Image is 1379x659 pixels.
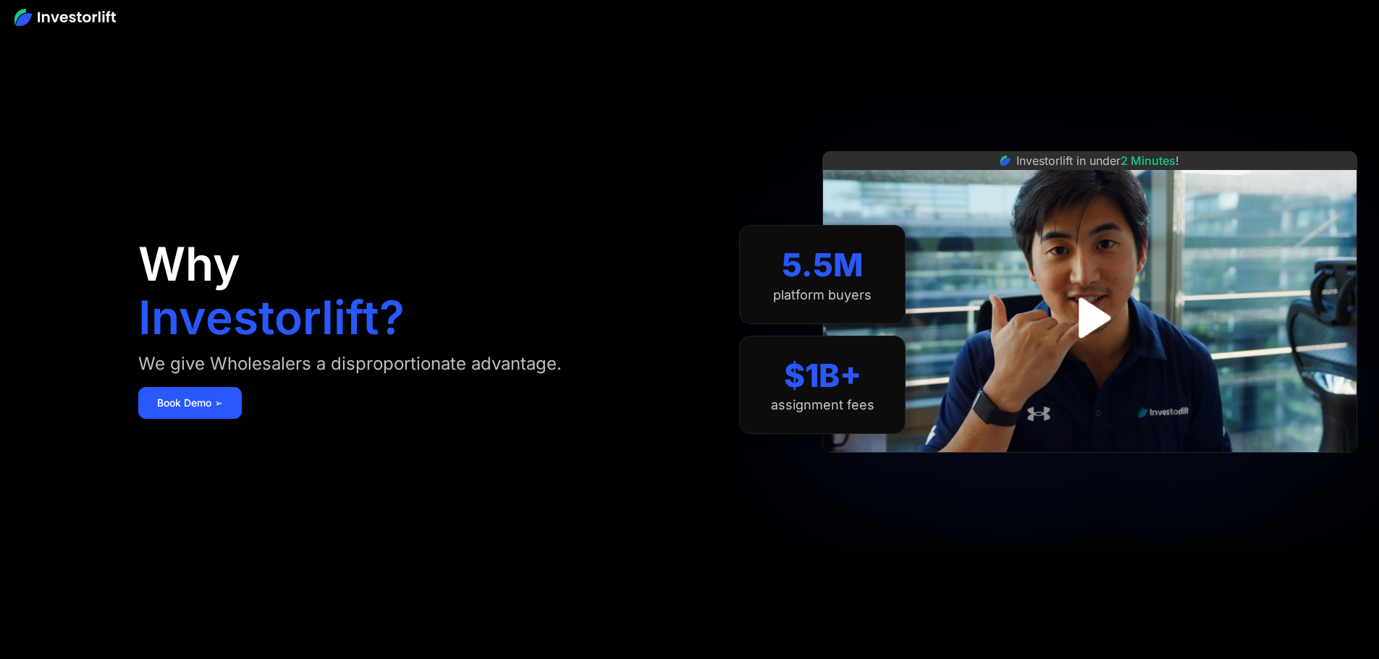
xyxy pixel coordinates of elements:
div: Investorlift in under ! [1016,152,1179,169]
h1: Why [138,241,240,287]
iframe: Customer reviews powered by Trustpilot [982,460,1199,477]
div: platform buyers [773,287,872,303]
a: open lightbox [1058,286,1122,350]
div: We give Wholesalers a disproportionate advantage. [138,352,562,375]
h1: Investorlift? [138,294,405,341]
a: Book Demo ➢ [138,387,242,419]
div: assignment fees [771,397,874,413]
div: $1B+ [784,357,861,395]
div: 5.5M [782,246,864,284]
span: 2 Minutes [1121,153,1176,168]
